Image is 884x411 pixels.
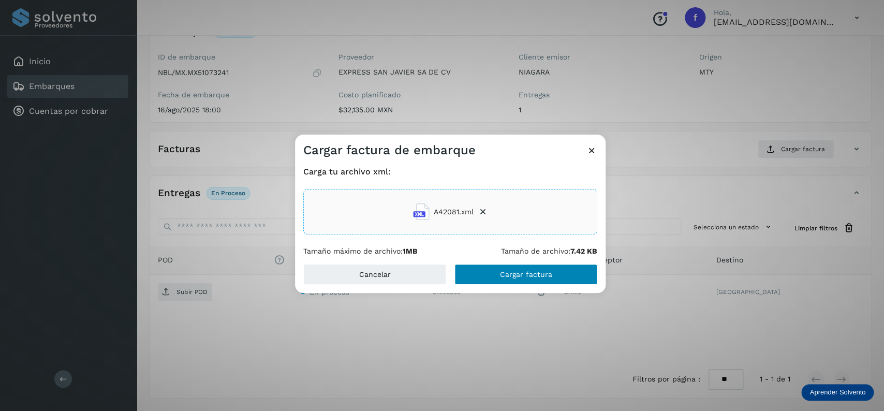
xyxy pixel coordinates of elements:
[303,143,476,158] h3: Cargar factura de embarque
[501,247,597,256] p: Tamaño de archivo:
[434,207,474,217] span: A42081.xml
[809,388,865,397] p: Aprender Solvento
[303,264,446,285] button: Cancelar
[801,384,874,401] div: Aprender Solvento
[500,271,552,278] span: Cargar factura
[403,247,418,255] b: 1MB
[359,271,391,278] span: Cancelar
[303,167,597,177] h4: Carga tu archivo xml:
[454,264,597,285] button: Cargar factura
[303,247,418,256] p: Tamaño máximo de archivo:
[570,247,597,255] b: 7.42 KB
